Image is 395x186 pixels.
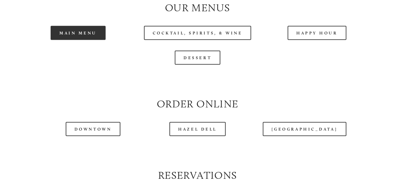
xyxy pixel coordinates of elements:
h2: Order Online [24,97,371,111]
a: Dessert [175,51,220,65]
a: Hazel Dell [169,122,226,136]
a: Downtown [66,122,120,136]
a: [GEOGRAPHIC_DATA] [263,122,346,136]
h2: Reservations [24,168,371,183]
